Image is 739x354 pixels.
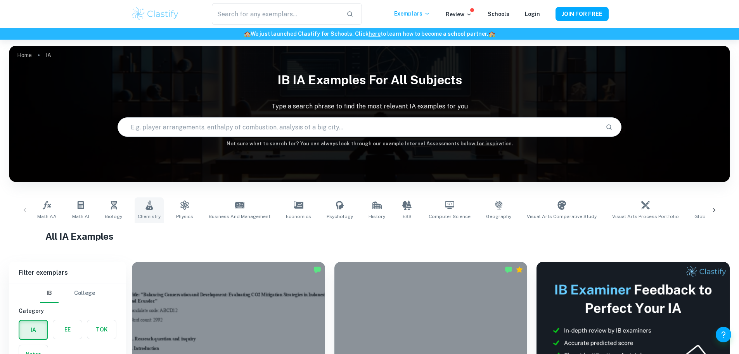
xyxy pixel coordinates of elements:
p: Review [446,10,472,19]
span: Physics [176,213,193,220]
button: Help and Feedback [716,327,731,342]
span: Global Politics [694,213,728,220]
span: Economics [286,213,311,220]
span: Math AI [72,213,89,220]
button: IB [40,284,59,303]
p: Type a search phrase to find the most relevant IA examples for you [9,102,730,111]
h6: We just launched Clastify for Schools. Click to learn how to become a school partner. [2,30,737,38]
span: Visual Arts Process Portfolio [612,213,679,220]
a: Login [525,11,540,17]
h6: Category [19,307,116,315]
button: TOK [87,320,116,339]
button: College [74,284,95,303]
img: Marked [505,266,512,274]
span: Visual Arts Comparative Study [527,213,597,220]
p: Exemplars [394,9,430,18]
span: Math AA [37,213,57,220]
span: 🏫 [488,31,495,37]
h6: Not sure what to search for? You can always look through our example Internal Assessments below f... [9,140,730,148]
input: Search for any exemplars... [212,3,340,25]
a: Schools [488,11,509,17]
h1: IB IA examples for all subjects [9,68,730,92]
h1: All IA Examples [45,229,694,243]
span: Computer Science [429,213,471,220]
div: Premium [516,266,523,274]
input: E.g. player arrangements, enthalpy of combustion, analysis of a big city... [118,116,600,138]
p: IA [46,51,51,59]
h6: Filter exemplars [9,262,126,284]
img: Marked [313,266,321,274]
button: JOIN FOR FREE [556,7,609,21]
span: ESS [403,213,412,220]
span: Chemistry [138,213,161,220]
img: Clastify logo [131,6,180,22]
button: Search [602,120,616,134]
button: EE [53,320,82,339]
span: 🏫 [244,31,251,37]
button: IA [19,321,47,339]
a: Home [17,50,32,61]
a: here [369,31,381,37]
span: Biology [105,213,122,220]
span: Psychology [327,213,353,220]
span: History [369,213,385,220]
span: Business and Management [209,213,270,220]
div: Filter type choice [40,284,95,303]
span: Geography [486,213,511,220]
